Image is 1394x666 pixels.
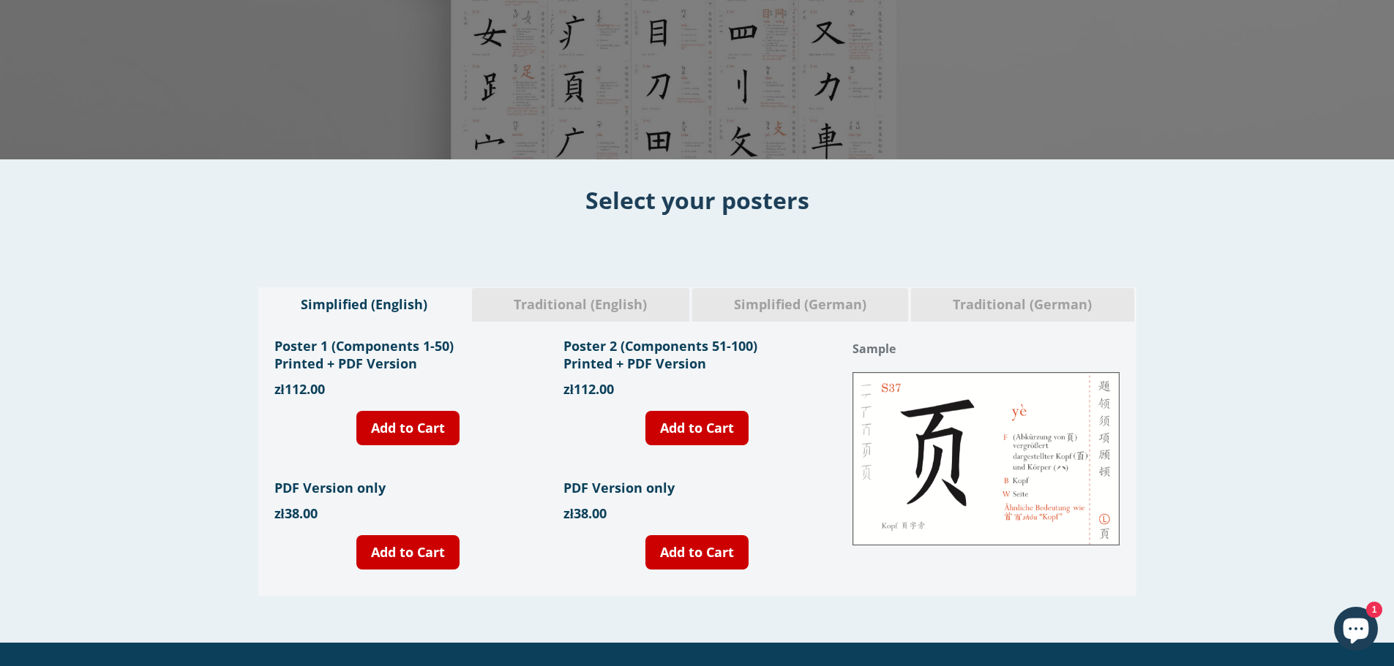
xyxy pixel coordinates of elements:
[274,504,318,522] span: zł38.00
[483,295,678,314] span: Traditional (English)
[563,504,607,522] span: zł38.00
[274,479,542,496] h1: PDF Version only
[852,337,1120,360] h1: Sample
[356,411,460,445] a: Add to Cart
[356,535,460,569] a: Add to Cart
[645,411,749,445] a: Add to Cart
[274,380,325,398] span: zł112.00
[703,295,898,314] span: Simplified (German)
[1330,607,1382,654] inbox-online-store-chat: Shopify online store chat
[922,295,1123,314] span: Traditional (German)
[274,337,542,372] h1: Poster 1 (Components 1-50) Printed + PDF Version
[563,337,831,372] h1: Poster 2 (Components 51-100) Printed + PDF Version
[563,479,831,496] h1: PDF Version only
[270,295,459,314] span: Simplified (English)
[563,380,614,398] span: zł112.00
[645,535,749,569] a: Add to Cart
